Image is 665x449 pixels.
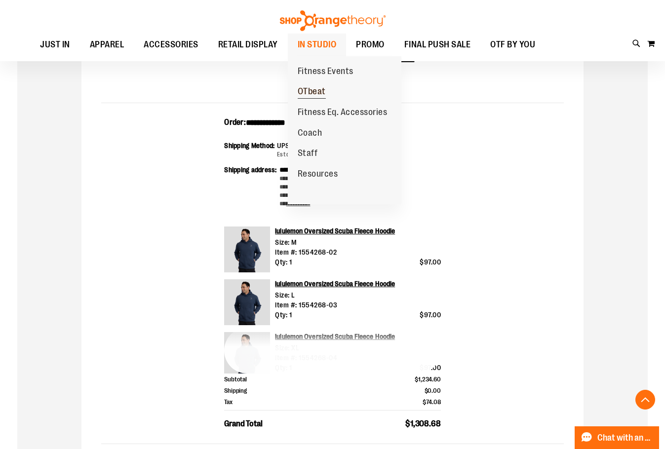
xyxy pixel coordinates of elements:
span: Qty: 1 [275,310,292,320]
span: Staff [298,148,318,160]
a: JUST IN [30,34,80,56]
span: FINAL PUSH SALE [404,34,471,56]
span: Subtotal [224,374,247,385]
a: Coach [288,123,332,144]
a: APPAREL [80,34,134,56]
div: Shipping address: [224,165,279,209]
a: FINAL PUSH SALE [394,34,481,56]
span: APPAREL [90,34,124,56]
span: Size: L [275,291,295,299]
span: PROMO [356,34,385,56]
div: Order: [224,117,441,135]
span: JUST IN [40,34,70,56]
span: $1,234.60 [415,375,440,383]
span: RETAIL DISPLAY [218,34,278,56]
span: Est delivery by [DATE] [277,151,332,158]
img: lululemon Oversized Scuba Fleece Hoodie [224,226,270,272]
span: Chat with an Expert [597,433,653,443]
a: Fitness Events [288,61,363,82]
span: Fitness Events [298,66,353,78]
img: lululemon Oversized Scuba Fleece Hoodie [224,332,270,378]
div: Item #: 1554268-02 [275,237,441,257]
span: $1,308.68 [405,419,441,428]
a: OTF BY YOU [480,34,545,56]
span: $0.00 [425,387,441,394]
span: OTF BY YOU [490,34,535,56]
a: lululemon Oversized Scuba Fleece Hoodie [275,227,395,235]
a: PROMO [346,34,394,56]
ul: IN STUDIO [288,56,401,204]
div: Shipping Method: [224,141,277,159]
a: lululemon Oversized Scuba Fleece Hoodie [275,280,395,288]
button: Back To Top [635,390,655,410]
button: + show 37 more [224,328,441,374]
span: Coach [298,128,322,140]
div: Item #: 1554268-03 [275,290,441,310]
span: $97.00 [420,311,441,319]
a: RETAIL DISPLAY [208,34,288,56]
button: Chat with an Expert [575,426,660,449]
img: Shop Orangetheory [278,10,387,31]
a: IN STUDIO [288,34,347,56]
a: Fitness Eq. Accessories [288,102,397,123]
a: Resources [288,164,348,185]
span: Grand Total [224,418,262,430]
a: ACCESSORIES [134,34,208,56]
span: ACCESSORIES [144,34,198,56]
span: Fitness Eq. Accessories [298,107,388,119]
span: Shipping [224,385,247,396]
span: Resources [298,169,338,181]
span: OTbeat [298,86,326,99]
span: $97.00 [420,258,441,266]
span: Qty: 1 [275,257,292,267]
span: Tax [224,396,233,408]
span: IN STUDIO [298,34,337,56]
a: OTbeat [288,81,336,102]
img: lululemon Oversized Scuba Fleece Hoodie [224,279,270,325]
span: Size: M [275,238,297,246]
a: Staff [288,143,328,164]
span: $74.08 [423,398,441,406]
div: UPS Ground [277,141,332,150]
